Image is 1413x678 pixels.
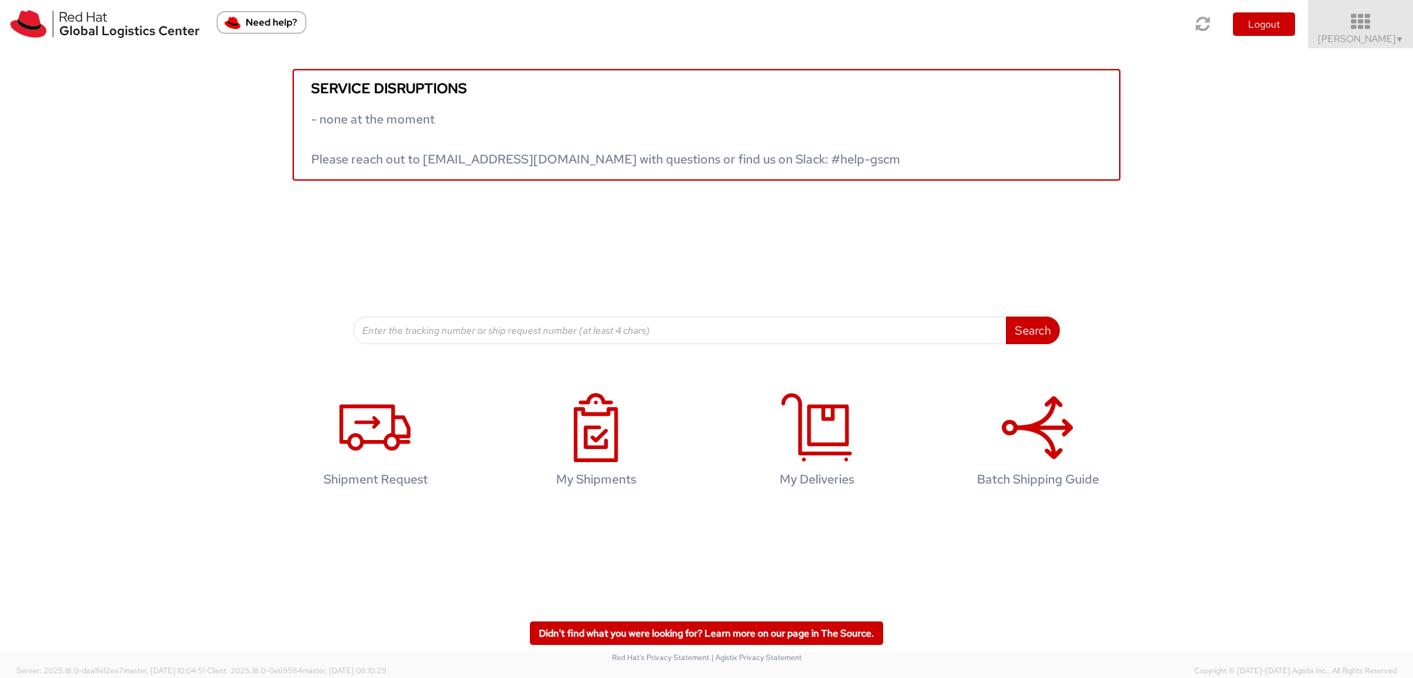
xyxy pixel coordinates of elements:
a: My Shipments [493,379,700,508]
button: Logout [1233,12,1295,36]
a: Shipment Request [272,379,479,508]
h4: Shipment Request [286,472,464,486]
h4: My Deliveries [728,472,906,486]
a: My Deliveries [713,379,920,508]
a: Service disruptions - none at the moment Please reach out to [EMAIL_ADDRESS][DOMAIN_NAME] with qu... [293,69,1120,181]
span: - none at the moment Please reach out to [EMAIL_ADDRESS][DOMAIN_NAME] with questions or find us o... [311,111,900,167]
span: Server: 2025.18.0-daa1fe12ee7 [17,666,205,675]
a: | Agistix Privacy Statement [711,652,802,662]
button: Need help? [217,11,306,34]
span: Copyright © [DATE]-[DATE] Agistix Inc., All Rights Reserved [1194,666,1396,677]
h5: Service disruptions [311,81,1102,96]
img: rh-logistics-00dfa346123c4ec078e1.svg [10,10,199,38]
span: master, [DATE] 10:04:51 [123,666,205,675]
input: Enter the tracking number or ship request number (at least 4 chars) [353,317,1007,344]
span: master, [DATE] 08:10:29 [302,666,386,675]
button: Search [1006,317,1060,344]
a: Batch Shipping Guide [934,379,1141,508]
h4: Batch Shipping Guide [949,472,1127,486]
span: Client: 2025.18.0-0e69584 [207,666,386,675]
a: Red Hat's Privacy Statement [612,652,709,662]
span: [PERSON_NAME] [1318,32,1404,45]
h4: My Shipments [507,472,685,486]
span: ▼ [1396,34,1404,45]
a: Didn't find what you were looking for? Learn more on our page in The Source. [530,621,883,645]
